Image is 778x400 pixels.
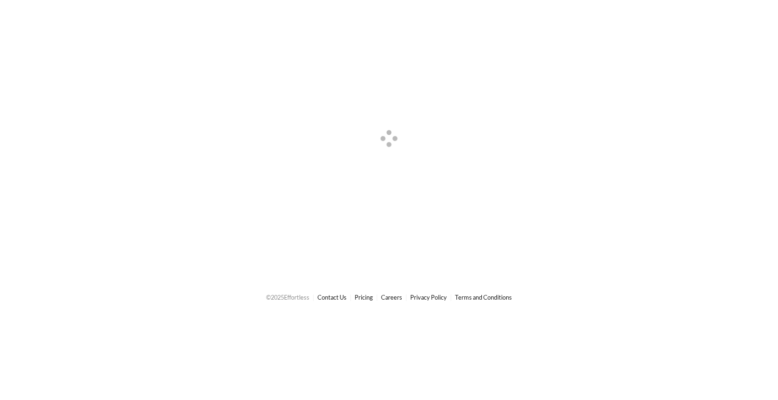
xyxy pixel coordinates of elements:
[266,294,309,301] span: © 2025 Effortless
[381,294,402,301] a: Careers
[455,294,512,301] a: Terms and Conditions
[355,294,373,301] a: Pricing
[317,294,347,301] a: Contact Us
[410,294,447,301] a: Privacy Policy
